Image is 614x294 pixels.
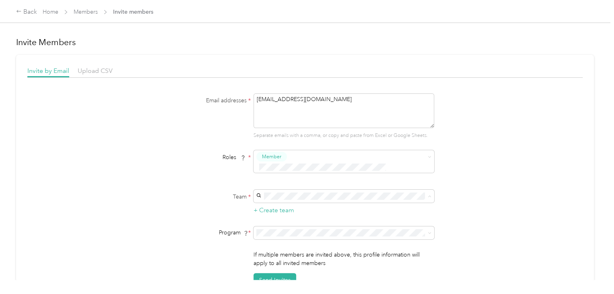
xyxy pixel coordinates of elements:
button: + Create team [253,205,294,215]
div: Program [150,228,251,237]
a: Members [74,8,98,15]
label: Email addresses [150,96,251,105]
iframe: Everlance-gr Chat Button Frame [569,249,614,294]
button: Send Invites [253,273,296,287]
span: Upload CSV [78,67,113,75]
span: Invite by Email [27,67,69,75]
a: Home [43,8,58,15]
h1: Invite Members [16,37,594,48]
div: Back [16,7,37,17]
span: Invite members [113,8,153,16]
span: Roles [220,151,248,164]
label: Team [150,193,251,201]
p: If multiple members are invited above, this profile information will apply to all invited members [253,251,434,267]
